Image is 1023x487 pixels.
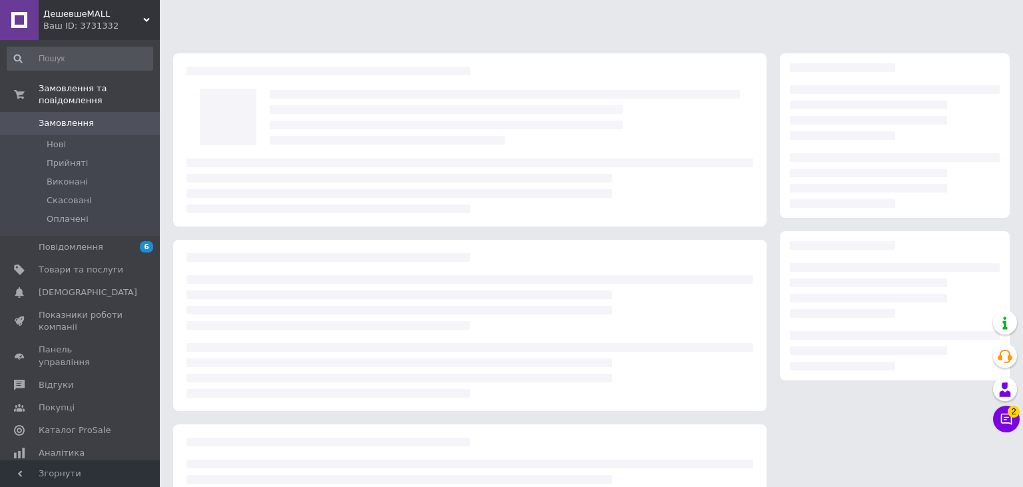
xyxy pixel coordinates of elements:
[39,447,85,459] span: Аналітика
[140,241,153,252] span: 6
[39,344,123,368] span: Панель управління
[993,406,1020,432] button: Чат з покупцем2
[39,83,160,107] span: Замовлення та повідомлення
[43,8,143,20] span: ДешевшеMALL
[39,379,73,391] span: Відгуки
[39,286,137,298] span: [DEMOGRAPHIC_DATA]
[47,139,66,151] span: Нові
[47,195,92,207] span: Скасовані
[1008,406,1020,418] span: 2
[39,264,123,276] span: Товари та послуги
[47,176,88,188] span: Виконані
[39,402,75,414] span: Покупці
[39,241,103,253] span: Повідомлення
[47,157,88,169] span: Прийняті
[39,424,111,436] span: Каталог ProSale
[43,20,160,32] div: Ваш ID: 3731332
[39,309,123,333] span: Показники роботи компанії
[39,117,94,129] span: Замовлення
[47,213,89,225] span: Оплачені
[7,47,153,71] input: Пошук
